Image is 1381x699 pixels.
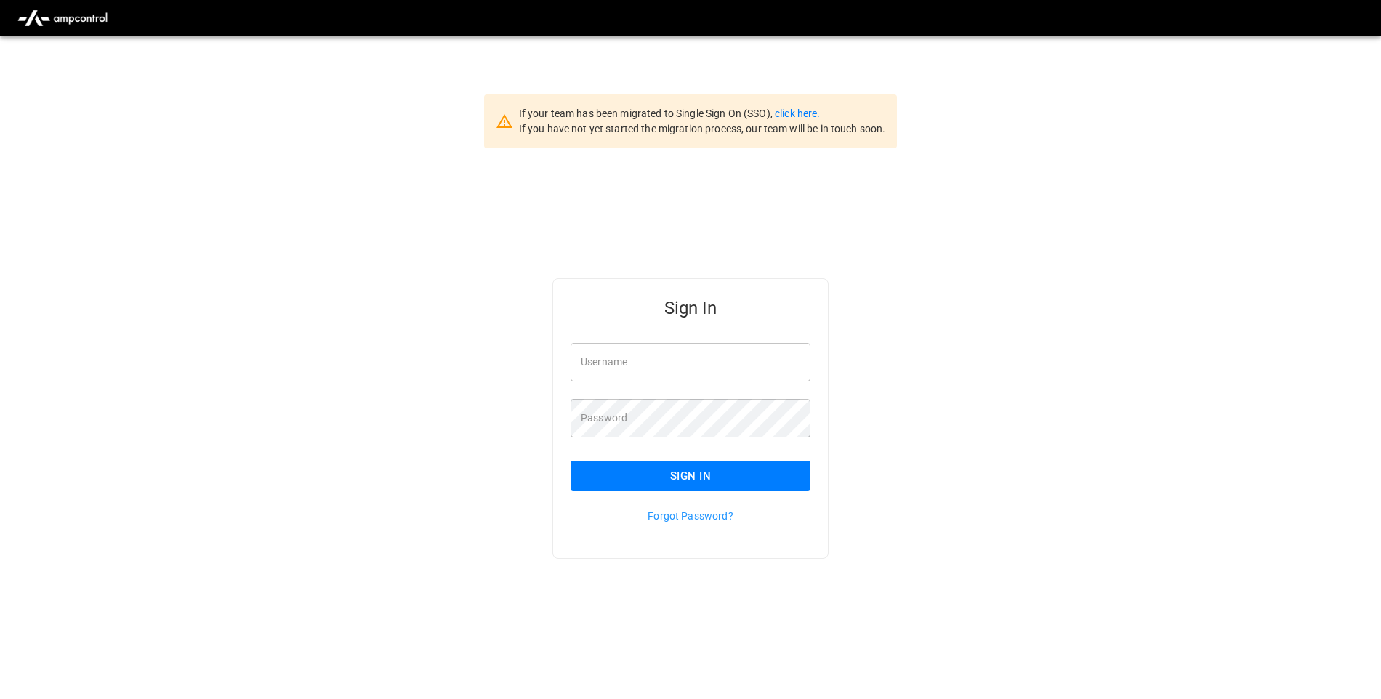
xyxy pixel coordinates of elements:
[519,108,775,119] span: If your team has been migrated to Single Sign On (SSO),
[571,509,810,523] p: Forgot Password?
[519,123,886,134] span: If you have not yet started the migration process, our team will be in touch soon.
[571,461,810,491] button: Sign In
[571,296,810,320] h5: Sign In
[12,4,113,32] img: ampcontrol.io logo
[775,108,820,119] a: click here.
